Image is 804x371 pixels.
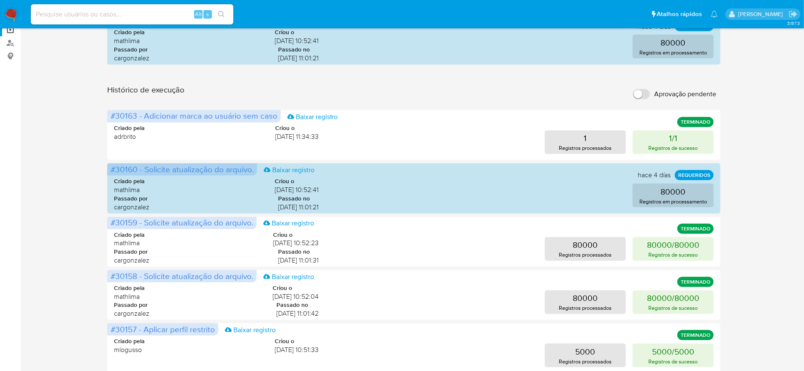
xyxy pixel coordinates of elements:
button: search-icon [213,8,230,20]
span: Alt [195,10,202,18]
p: matheus.lima@mercadopago.com.br [738,10,786,18]
span: s [206,10,209,18]
span: 3.157.3 [787,20,800,27]
span: Atalhos rápidos [657,10,702,19]
a: Notificações [711,11,718,18]
input: Pesquise usuários ou casos... [31,9,233,20]
a: Sair [789,10,798,19]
